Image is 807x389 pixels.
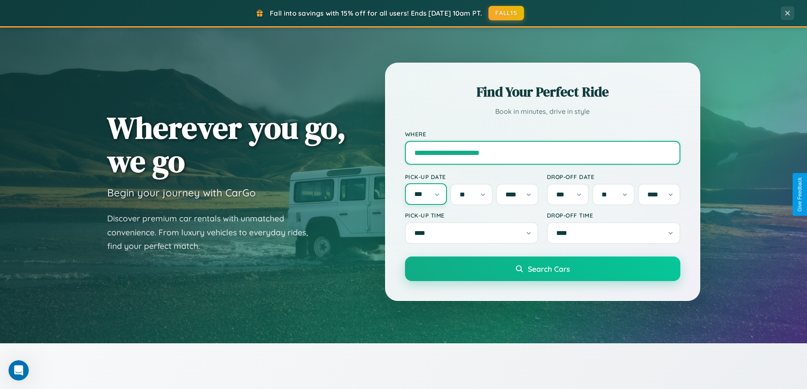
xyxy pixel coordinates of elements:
[405,212,538,219] label: Pick-up Time
[405,83,680,101] h2: Find Your Perfect Ride
[405,173,538,180] label: Pick-up Date
[528,264,570,273] span: Search Cars
[547,212,680,219] label: Drop-off Time
[107,212,319,253] p: Discover premium car rentals with unmatched convenience. From luxury vehicles to everyday rides, ...
[107,186,256,199] h3: Begin your journey with CarGo
[797,177,803,212] div: Give Feedback
[8,360,29,381] iframe: Intercom live chat
[547,173,680,180] label: Drop-off Date
[405,257,680,281] button: Search Cars
[405,105,680,118] p: Book in minutes, drive in style
[270,9,482,17] span: Fall into savings with 15% off for all users! Ends [DATE] 10am PT.
[488,6,524,20] button: FALL15
[405,130,680,138] label: Where
[107,111,346,178] h1: Wherever you go, we go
